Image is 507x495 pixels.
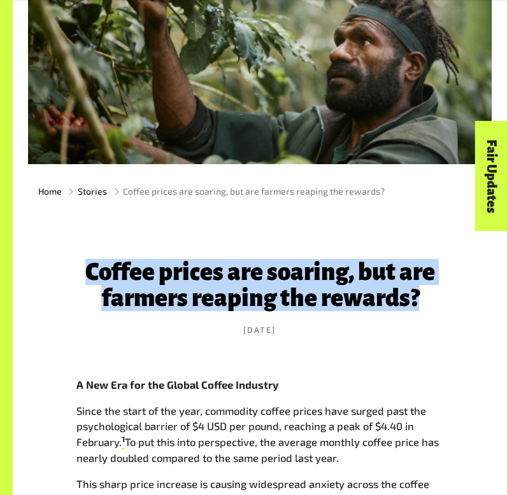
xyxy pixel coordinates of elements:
[38,185,62,198] a: Home
[76,379,278,391] strong: A New Era for the Global Coffee Industry
[78,185,107,198] a: Stories
[122,435,125,443] sup: 1
[76,324,443,337] time: [DATE]
[76,259,443,311] h1: Coffee prices are soaring, but are farmers reaping the rewards?
[122,436,125,449] a: 1
[123,185,385,198] span: Coffee prices are soaring, but are farmers reaping the rewards?
[76,403,443,466] p: Since the start of the year, commodity coffee prices have surged past the psychological barrier o...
